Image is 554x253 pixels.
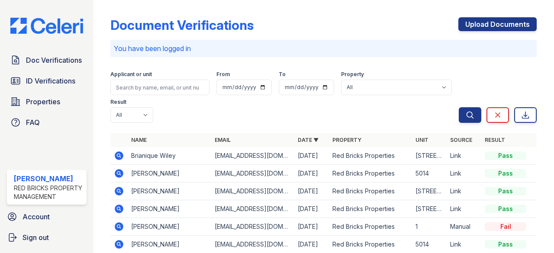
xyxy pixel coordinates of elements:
[110,80,209,95] input: Search by name, email, or unit number
[26,76,75,86] span: ID Verifications
[14,184,83,201] div: Red Bricks Property Management
[3,208,90,225] a: Account
[485,205,526,213] div: Pass
[450,137,472,143] a: Source
[412,200,447,218] td: [STREET_ADDRESS]
[485,187,526,195] div: Pass
[7,51,87,69] a: Doc Verifications
[341,71,364,78] label: Property
[415,137,428,143] a: Unit
[485,169,526,178] div: Pass
[14,173,83,184] div: [PERSON_NAME]
[211,183,294,200] td: [EMAIL_ADDRESS][DOMAIN_NAME]
[485,222,526,231] div: Fail
[128,183,211,200] td: [PERSON_NAME]
[294,218,329,236] td: [DATE]
[412,165,447,183] td: 5014
[447,200,481,218] td: Link
[110,17,254,33] div: Document Verifications
[211,147,294,165] td: [EMAIL_ADDRESS][DOMAIN_NAME]
[7,72,87,90] a: ID Verifications
[298,137,319,143] a: Date ▼
[279,71,286,78] label: To
[329,147,412,165] td: Red Bricks Properties
[3,229,90,246] a: Sign out
[211,165,294,183] td: [EMAIL_ADDRESS][DOMAIN_NAME]
[412,218,447,236] td: 1
[294,200,329,218] td: [DATE]
[128,147,211,165] td: Brianique Wiley
[329,200,412,218] td: Red Bricks Properties
[128,200,211,218] td: [PERSON_NAME]
[211,218,294,236] td: [EMAIL_ADDRESS][DOMAIN_NAME]
[128,218,211,236] td: [PERSON_NAME]
[110,71,152,78] label: Applicant or unit
[294,183,329,200] td: [DATE]
[110,99,126,106] label: Result
[23,211,50,222] span: Account
[23,232,49,243] span: Sign out
[412,147,447,165] td: [STREET_ADDRESS]
[485,240,526,249] div: Pass
[3,18,90,34] img: CE_Logo_Blue-a8612792a0a2168367f1c8372b55b34899dd931a85d93a1a3d3e32e68fde9ad4.png
[128,165,211,183] td: [PERSON_NAME]
[215,137,231,143] a: Email
[329,218,412,236] td: Red Bricks Properties
[7,93,87,110] a: Properties
[447,165,481,183] td: Link
[216,71,230,78] label: From
[332,137,361,143] a: Property
[131,137,147,143] a: Name
[458,17,537,31] a: Upload Documents
[485,151,526,160] div: Pass
[447,218,481,236] td: Manual
[114,43,533,54] p: You have been logged in
[485,137,505,143] a: Result
[447,183,481,200] td: Link
[26,96,60,107] span: Properties
[26,117,40,128] span: FAQ
[329,183,412,200] td: Red Bricks Properties
[7,114,87,131] a: FAQ
[294,165,329,183] td: [DATE]
[211,200,294,218] td: [EMAIL_ADDRESS][DOMAIN_NAME]
[294,147,329,165] td: [DATE]
[26,55,82,65] span: Doc Verifications
[447,147,481,165] td: Link
[412,183,447,200] td: [STREET_ADDRESS]
[329,165,412,183] td: Red Bricks Properties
